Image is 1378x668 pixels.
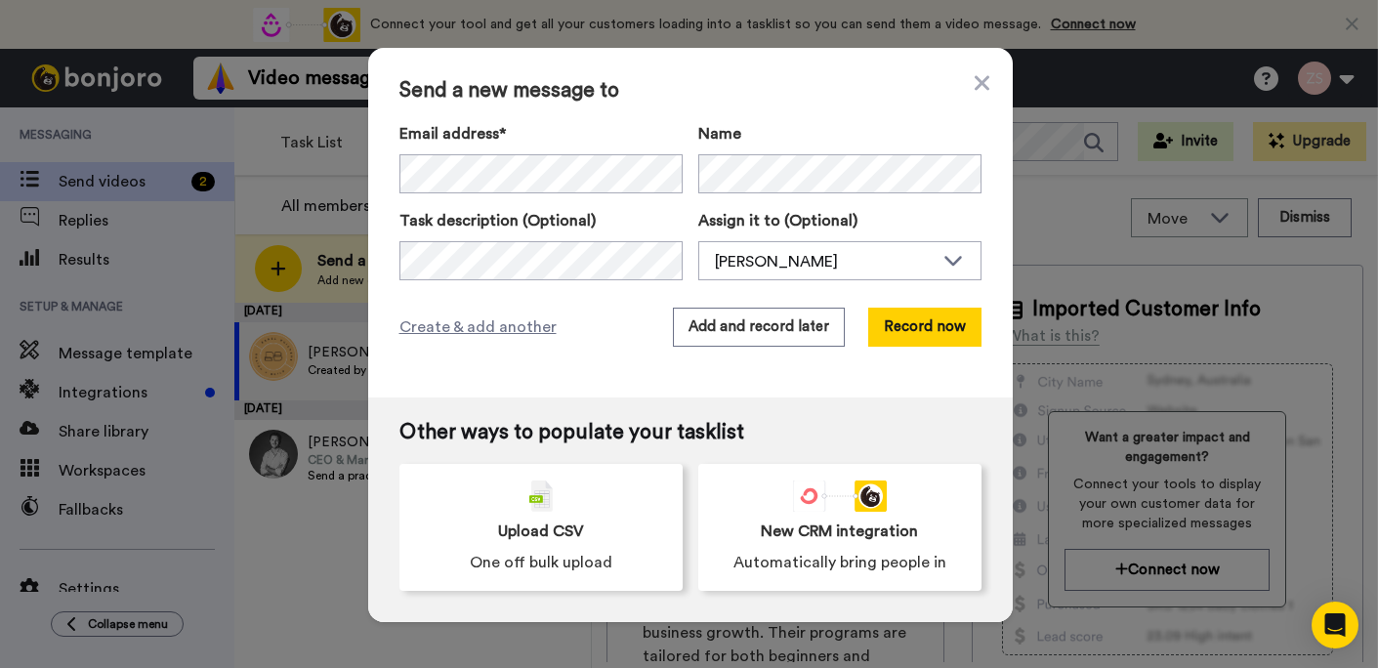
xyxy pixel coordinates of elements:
span: Other ways to populate your tasklist [399,421,981,444]
button: Add and record later [673,308,845,347]
span: One off bulk upload [470,551,612,574]
span: Name [698,122,741,146]
span: New CRM integration [761,520,918,543]
label: Task description (Optional) [399,209,683,232]
span: Upload CSV [498,520,584,543]
span: Send a new message to [399,79,981,103]
span: Create & add another [399,315,557,339]
button: Record now [868,308,981,347]
label: Assign it to (Optional) [698,209,981,232]
div: Open Intercom Messenger [1312,602,1358,648]
div: [PERSON_NAME] [715,250,934,273]
img: csv-grey.png [529,480,553,512]
span: Automatically bring people in [733,551,946,574]
label: Email address* [399,122,683,146]
div: animation [793,480,887,512]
